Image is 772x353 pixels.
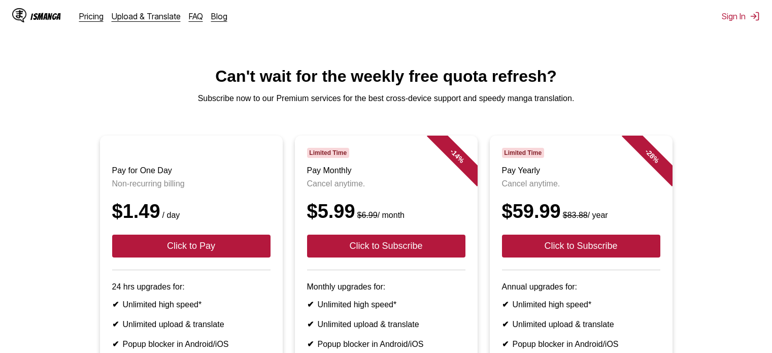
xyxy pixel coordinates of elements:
a: Upload & Translate [112,11,181,21]
small: / year [561,211,608,219]
p: Monthly upgrades for: [307,282,465,292]
div: $5.99 [307,201,465,222]
button: Click to Subscribe [307,235,465,258]
b: ✔ [502,340,509,348]
h1: Can't wait for the weekly free quota refresh? [8,67,764,86]
button: Click to Pay [112,235,271,258]
a: FAQ [189,11,203,21]
b: ✔ [307,300,314,309]
b: ✔ [307,320,314,329]
img: IsManga Logo [12,8,26,22]
small: / day [160,211,180,219]
button: Sign In [722,11,760,21]
b: ✔ [112,340,119,348]
s: $6.99 [357,211,378,219]
li: Popup blocker in Android/iOS [112,339,271,349]
b: ✔ [502,320,509,329]
a: Blog [211,11,227,21]
li: Unlimited upload & translate [307,319,465,329]
h3: Pay Monthly [307,166,465,175]
li: Popup blocker in Android/iOS [307,339,465,349]
li: Popup blocker in Android/iOS [502,339,660,349]
button: Click to Subscribe [502,235,660,258]
li: Unlimited upload & translate [112,319,271,329]
p: Cancel anytime. [307,179,465,188]
div: - 28 % [621,125,682,186]
a: IsManga LogoIsManga [12,8,79,24]
li: Unlimited high speed* [112,300,271,309]
li: Unlimited high speed* [307,300,465,309]
p: Cancel anytime. [502,179,660,188]
span: Limited Time [307,148,349,158]
p: Annual upgrades for: [502,282,660,292]
div: - 14 % [426,125,487,186]
p: 24 hrs upgrades for: [112,282,271,292]
h3: Pay for One Day [112,166,271,175]
p: Non-recurring billing [112,179,271,188]
div: $1.49 [112,201,271,222]
b: ✔ [307,340,314,348]
p: Subscribe now to our Premium services for the best cross-device support and speedy manga translat... [8,94,764,103]
b: ✔ [112,320,119,329]
li: Unlimited high speed* [502,300,660,309]
small: / month [355,211,405,219]
h3: Pay Yearly [502,166,660,175]
span: Limited Time [502,148,544,158]
div: IsManga [30,12,61,21]
b: ✔ [502,300,509,309]
s: $83.88 [563,211,588,219]
img: Sign out [750,11,760,21]
a: Pricing [79,11,104,21]
li: Unlimited upload & translate [502,319,660,329]
div: $59.99 [502,201,660,222]
b: ✔ [112,300,119,309]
